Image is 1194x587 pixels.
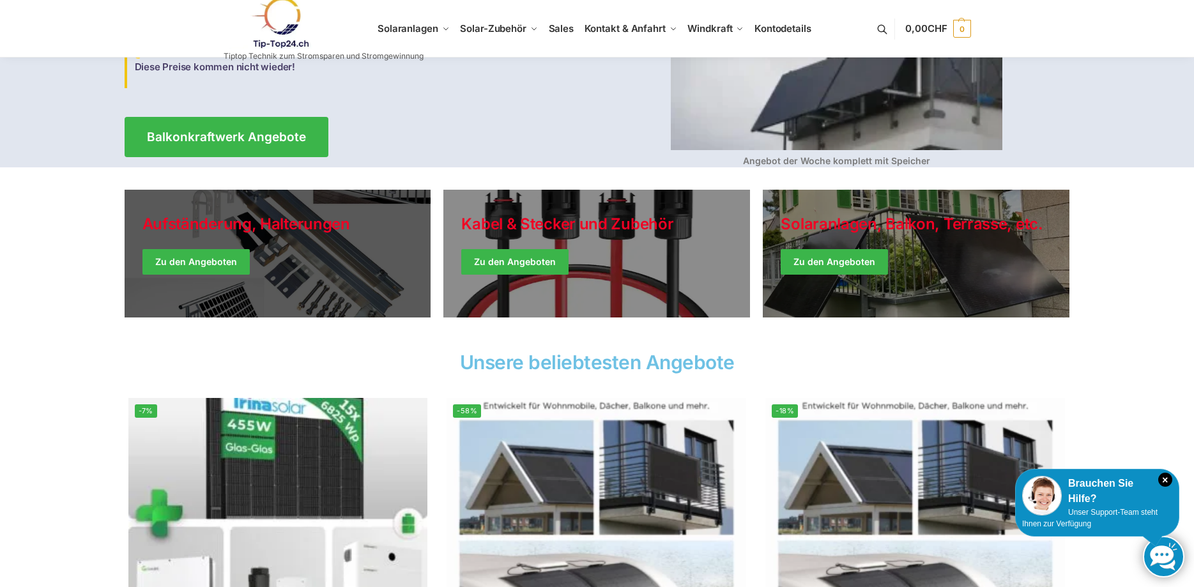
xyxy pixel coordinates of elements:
span: 0,00 [905,22,947,34]
p: Tiptop Technik zum Stromsparen und Stromgewinnung [224,52,424,60]
span: Sales [549,22,574,34]
a: Holiday Style [443,190,750,317]
a: Holiday Style [125,190,431,317]
a: 0,00CHF 0 [905,10,970,48]
span: CHF [928,22,947,34]
span: Kontakt & Anfahrt [585,22,666,34]
img: Customer service [1022,476,1062,515]
span: Balkonkraftwerk Angebote [147,131,306,143]
h2: Unsere beliebtesten Angebote [125,353,1070,372]
i: Schließen [1158,473,1172,487]
a: Winter Jackets [763,190,1069,317]
strong: Angebot der Woche komplett mit Speicher [743,155,930,166]
a: Balkonkraftwerk Angebote [125,117,328,157]
span: Kontodetails [754,22,811,34]
span: 0 [953,20,971,38]
strong: Diese Preise kommen nicht wieder! [135,61,295,73]
div: Brauchen Sie Hilfe? [1022,476,1172,507]
span: Solar-Zubehör [460,22,526,34]
span: Windkraft [687,22,732,34]
span: Solaranlagen [378,22,438,34]
span: Unser Support-Team steht Ihnen zur Verfügung [1022,508,1158,528]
